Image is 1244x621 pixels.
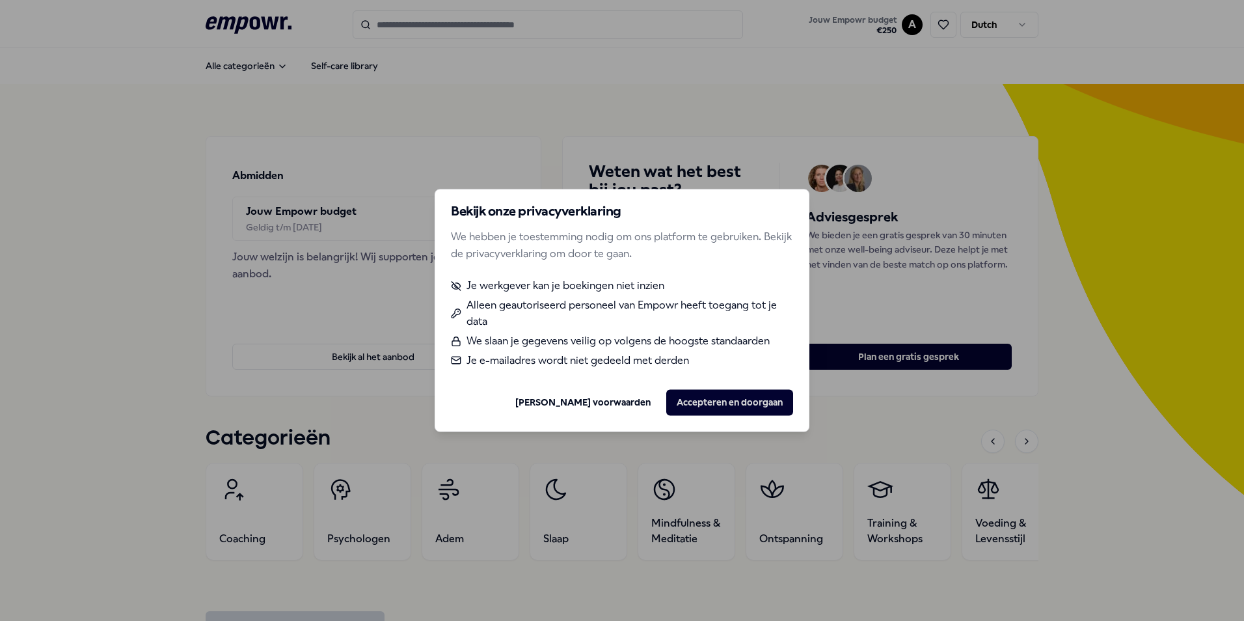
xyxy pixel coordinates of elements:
h2: Bekijk onze privacyverklaring [451,205,793,218]
li: Je e-mailadres wordt niet gedeeld met derden [451,352,793,369]
a: [PERSON_NAME] voorwaarden [515,395,651,409]
p: We hebben je toestemming nodig om ons platform te gebruiken. Bekijk de privacyverklaring om door ... [451,228,793,262]
button: [PERSON_NAME] voorwaarden [505,390,661,416]
li: Alleen geautoriseerd personeel van Empowr heeft toegang tot je data [451,297,793,330]
li: Je werkgever kan je boekingen niet inzien [451,278,793,295]
li: We slaan je gegevens veilig op volgens de hoogste standaarden [451,333,793,350]
button: Accepteren en doorgaan [666,390,793,416]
